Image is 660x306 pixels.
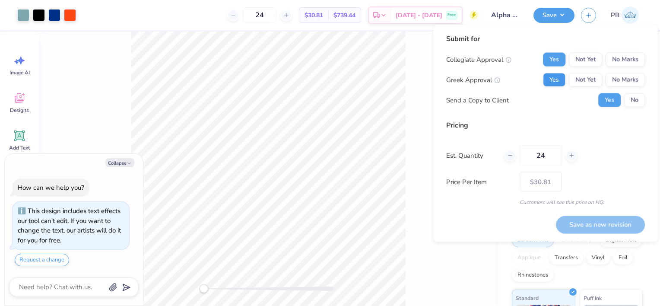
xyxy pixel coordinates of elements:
[15,254,69,266] button: Request a change
[607,6,643,24] a: PB
[18,183,84,192] div: How can we help you?
[613,252,633,265] div: Foil
[446,34,645,44] div: Submit for
[446,75,500,85] div: Greek Approval
[446,120,645,131] div: Pricing
[200,284,208,293] div: Accessibility label
[485,6,527,24] input: Untitled Design
[305,11,323,20] span: $30.81
[446,54,511,64] div: Collegiate Approval
[543,73,565,87] button: Yes
[611,10,619,20] span: PB
[105,158,134,167] button: Collapse
[606,73,645,87] button: No Marks
[533,8,574,23] button: Save
[396,11,442,20] span: [DATE] - [DATE]
[447,12,456,18] span: Free
[586,252,610,265] div: Vinyl
[18,207,121,245] div: This design includes text effects our tool can't edit. If you want to change the text, our artist...
[624,93,645,107] button: No
[598,93,621,107] button: Yes
[569,53,602,67] button: Not Yet
[584,293,602,303] span: Puff Ink
[10,69,30,76] span: Image AI
[10,107,29,114] span: Designs
[569,73,602,87] button: Not Yet
[520,146,562,166] input: – –
[446,198,645,206] div: Customers will see this price on HQ.
[446,95,509,105] div: Send a Copy to Client
[606,53,645,67] button: No Marks
[512,252,546,265] div: Applique
[243,7,276,23] input: – –
[9,144,30,151] span: Add Text
[446,150,498,160] label: Est. Quantity
[622,6,639,24] img: Peter Bazzini
[512,269,554,282] div: Rhinestones
[543,53,565,67] button: Yes
[333,11,355,20] span: $739.44
[549,252,584,265] div: Transfers
[516,293,539,303] span: Standard
[446,177,513,187] label: Price Per Item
